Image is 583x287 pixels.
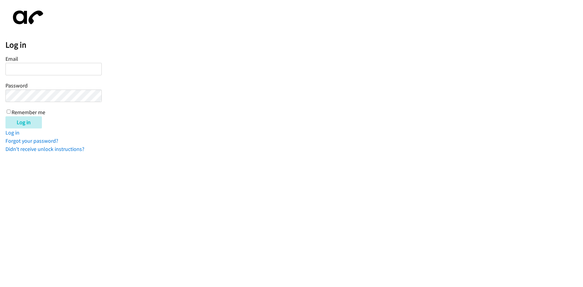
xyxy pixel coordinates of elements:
[5,40,583,50] h2: Log in
[5,129,19,136] a: Log in
[12,109,45,116] label: Remember me
[5,116,42,128] input: Log in
[5,137,58,144] a: Forgot your password?
[5,55,18,62] label: Email
[5,5,48,29] img: aphone-8a226864a2ddd6a5e75d1ebefc011f4aa8f32683c2d82f3fb0802fe031f96514.svg
[5,145,84,152] a: Didn't receive unlock instructions?
[5,82,28,89] label: Password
